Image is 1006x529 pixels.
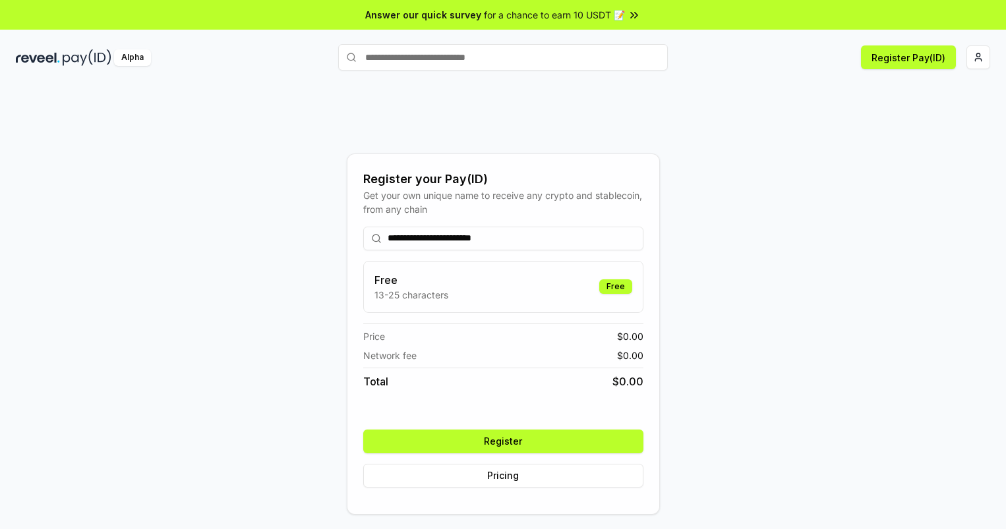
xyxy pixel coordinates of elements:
[617,329,643,343] span: $ 0.00
[363,170,643,188] div: Register your Pay(ID)
[363,464,643,487] button: Pricing
[374,272,448,288] h3: Free
[16,49,60,66] img: reveel_dark
[374,288,448,302] p: 13-25 characters
[363,374,388,389] span: Total
[63,49,111,66] img: pay_id
[599,279,632,294] div: Free
[363,430,643,453] button: Register
[363,348,417,362] span: Network fee
[114,49,151,66] div: Alpha
[861,45,956,69] button: Register Pay(ID)
[363,188,643,216] div: Get your own unique name to receive any crypto and stablecoin, from any chain
[617,348,643,362] span: $ 0.00
[484,8,625,22] span: for a chance to earn 10 USDT 📝
[612,374,643,389] span: $ 0.00
[363,329,385,343] span: Price
[365,8,481,22] span: Answer our quick survey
